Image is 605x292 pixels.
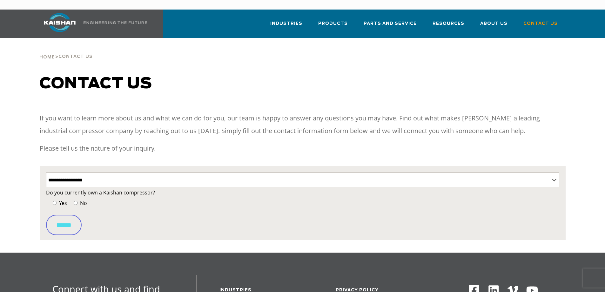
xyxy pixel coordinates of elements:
a: About Us [480,15,508,37]
span: Parts and Service [364,20,417,27]
a: Industries [270,15,302,37]
p: If you want to learn more about us and what we can do for you, our team is happy to answer any qu... [40,112,566,137]
div: > [39,38,93,62]
span: Home [39,55,55,59]
span: Industries [270,20,302,27]
span: No [79,200,87,207]
img: Engineering the future [84,21,147,24]
a: Resources [433,15,464,37]
input: Yes [53,201,57,205]
a: Parts and Service [364,15,417,37]
span: Products [318,20,348,27]
span: Contact Us [58,55,93,59]
span: Yes [58,200,67,207]
input: No [74,201,78,205]
a: Home [39,54,55,60]
span: About Us [480,20,508,27]
span: Contact us [40,76,152,92]
label: Do you currently own a Kaishan compressor? [46,188,559,197]
p: Please tell us the nature of your inquiry. [40,142,566,155]
img: kaishan logo [36,13,84,32]
span: Resources [433,20,464,27]
form: Contact form [46,188,559,235]
a: Kaishan USA [36,10,148,38]
a: Products [318,15,348,37]
span: Contact Us [523,20,558,27]
a: Contact Us [523,15,558,37]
